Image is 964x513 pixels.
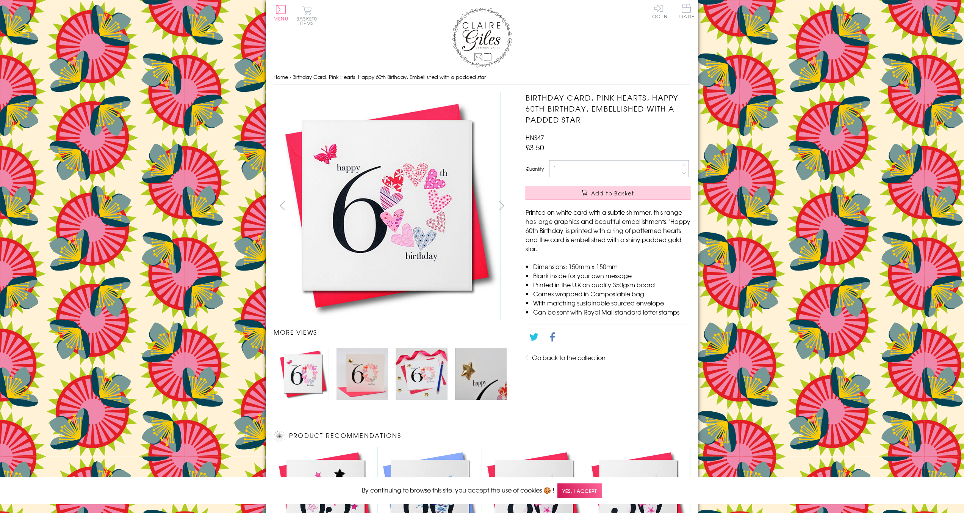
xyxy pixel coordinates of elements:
[274,431,690,442] h2: Product recommendations
[649,4,668,19] a: Log In
[274,73,288,80] a: Home
[296,6,317,25] button: Basket0 items
[493,197,510,214] button: next
[533,262,690,271] li: Dimensions: 150mm x 150mm
[274,327,510,337] h3: More views
[277,348,329,400] img: Birthday Card, Pink Hearts, Happy 60th Birthday, Embellished with a padded star
[274,92,501,319] img: Birthday Card, Pink Hearts, Happy 60th Birthday, Embellished with a padded star
[452,8,512,68] img: Claire Giles Greetings Cards
[293,73,486,80] span: Birthday Card, Pink Hearts, Happy 60th Birthday, Embellished with a padded star
[510,92,738,320] img: Birthday Card, Pink Hearts, Happy 60th Birthday, Embellished with a padded star
[451,344,510,403] li: Carousel Page 4
[533,271,690,280] li: Blank inside for your own message
[678,4,694,20] a: Trade
[274,344,333,403] li: Carousel Page 1 (Current Slide)
[300,15,317,27] span: 0 items
[557,483,602,498] span: Yes, I accept
[526,208,690,253] p: Printed on white card with a subtle shimmer, this range has large graphics and beautiful embellis...
[274,15,288,22] span: Menu
[533,298,690,307] li: With matching sustainable sourced envelope
[526,186,690,200] button: Add to Basket
[533,280,690,289] li: Printed in the U.K on quality 350gsm board
[336,348,388,400] img: Birthday Card, Pink Hearts, Happy 60th Birthday, Embellished with a padded star
[274,69,690,85] nav: breadcrumbs
[274,5,288,21] button: Menu
[455,348,507,400] img: Birthday Card, Pink Hearts, Happy 60th Birthday, Embellished with a padded star
[591,189,634,197] span: Add to Basket
[274,197,291,214] button: prev
[533,289,690,298] li: Comes wrapped in Compostable bag
[526,92,690,125] h1: Birthday Card, Pink Hearts, Happy 60th Birthday, Embellished with a padded star
[526,133,544,142] span: HNS47
[678,4,694,19] span: Trade
[532,353,606,362] a: Go back to the collection
[274,344,510,403] ul: Carousel Pagination
[392,344,451,403] li: Carousel Page 3
[290,73,291,80] span: ›
[333,344,392,403] li: Carousel Page 2
[526,142,544,153] span: £3.50
[396,348,447,400] img: Birthday Card, Pink Hearts, Happy 60th Birthday, Embellished with a padded star
[526,165,544,172] label: Quantity
[533,307,690,316] li: Can be sent with Royal Mail standard letter stamps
